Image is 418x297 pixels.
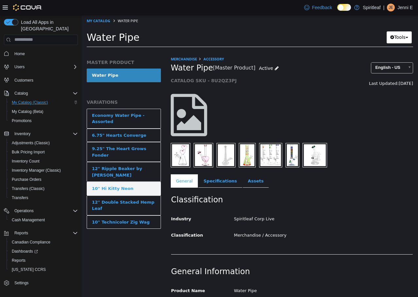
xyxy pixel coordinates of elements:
span: My Catalog (Classic) [12,100,48,105]
div: 12" Double Stacked Hemp Leaf [10,184,74,197]
div: Spiritleaf Corp Live [147,198,336,210]
span: Transfers [9,194,78,202]
a: Feedback [302,1,335,14]
a: Purchase Orders [9,176,44,183]
span: My Catalog (Beta) [12,109,44,114]
a: Dashboards [9,247,41,255]
span: Customers [14,78,33,83]
span: Customers [12,76,78,84]
span: Promotions [9,117,78,125]
span: Catalog [14,91,28,96]
span: English - US [289,48,322,58]
a: Cash Management [9,216,47,224]
span: Canadian Compliance [9,238,78,246]
span: Washington CCRS [9,266,78,274]
span: Bulk Pricing Import [12,149,45,155]
button: Promotions [7,116,80,125]
span: Reports [12,229,78,237]
button: Customers [1,75,80,85]
a: Customers [12,76,36,84]
span: Cash Management [9,216,78,224]
p: Spiritleaf [363,4,380,11]
button: Operations [12,207,36,215]
a: Promotions [9,117,34,125]
span: JE [389,4,393,11]
button: Reports [12,229,31,237]
img: Cova [13,4,42,11]
span: Transfers [12,195,28,200]
span: Users [12,63,78,71]
a: Specifications [116,159,160,173]
a: Bulk Pricing Import [9,148,47,156]
button: Catalog [1,89,80,98]
span: Inventory Count [12,159,40,164]
div: 12" Ripple Beaker by [PERSON_NAME] [10,150,74,163]
span: Last Updated: [287,66,317,71]
span: Cash Management [12,217,45,223]
a: Home [12,50,27,58]
h5: CATALOG SKU - 8U2QZ3PJ [89,63,268,69]
button: Bulk Pricing Import [7,148,80,157]
button: Catalog [12,89,30,97]
span: Promotions [12,118,32,123]
span: [DATE] [317,66,331,71]
small: [Master Product] [131,51,174,56]
div: 9.25" The Heart Grows Fonder [10,131,74,143]
button: [US_STATE] CCRS [7,265,80,274]
span: Reports [14,230,28,236]
span: Inventory Manager (Classic) [12,168,61,173]
span: Inventory [14,131,30,136]
button: Inventory Count [7,157,80,166]
span: Feedback [312,4,332,11]
button: Inventory Manager (Classic) [7,166,80,175]
span: Settings [14,280,28,286]
button: Inventory [1,129,80,138]
div: 10" Hi Kitty Neon [10,170,52,177]
button: My Catalog (Beta) [7,107,80,116]
span: Bulk Pricing Import [9,148,78,156]
a: Inventory Manager (Classic) [9,166,63,174]
span: Catalog [12,89,78,97]
a: Reports [9,257,28,264]
button: Settings [1,278,80,288]
span: Water Pipe [36,3,56,8]
div: Jenni E [387,4,395,11]
span: Purchase Orders [12,177,42,182]
span: Purchase Orders [9,176,78,183]
a: Settings [12,279,31,287]
span: My Catalog (Beta) [9,108,78,116]
span: Water Pipe [89,48,131,58]
span: Settings [12,279,78,287]
span: Water Pipe [5,17,58,28]
button: Transfers (Classic) [7,184,80,193]
span: Operations [14,208,34,213]
span: [US_STATE] CCRS [12,267,46,272]
h2: General Information [89,252,331,262]
button: Reports [1,228,80,238]
a: Canadian Compliance [9,238,53,246]
button: Inventory [12,130,33,138]
a: My Catalog (Classic) [9,99,51,106]
button: Adjustments (Classic) [7,138,80,148]
span: Inventory [12,130,78,138]
div: 6.75" Hearts Converge [10,117,64,124]
span: Transfers (Classic) [9,185,78,193]
input: Dark Mode [337,4,351,11]
a: Dashboards [7,247,80,256]
h2: Classification [89,180,331,190]
span: Home [14,51,25,56]
span: Adjustments (Classic) [12,140,50,146]
span: Classification [89,218,121,223]
button: Operations [1,206,80,215]
button: Tools [305,16,330,28]
span: Product Name [89,273,123,278]
span: My Catalog (Classic) [9,99,78,106]
button: My Catalog (Classic) [7,98,80,107]
a: Merchandise [89,41,115,46]
span: Inventory Manager (Classic) [9,166,78,174]
p: Jenni E [397,4,413,11]
h5: MASTER PRODUCT [5,44,79,50]
span: Transfers (Classic) [12,186,44,191]
div: Economy Water Pipe - Assorted [10,97,74,110]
